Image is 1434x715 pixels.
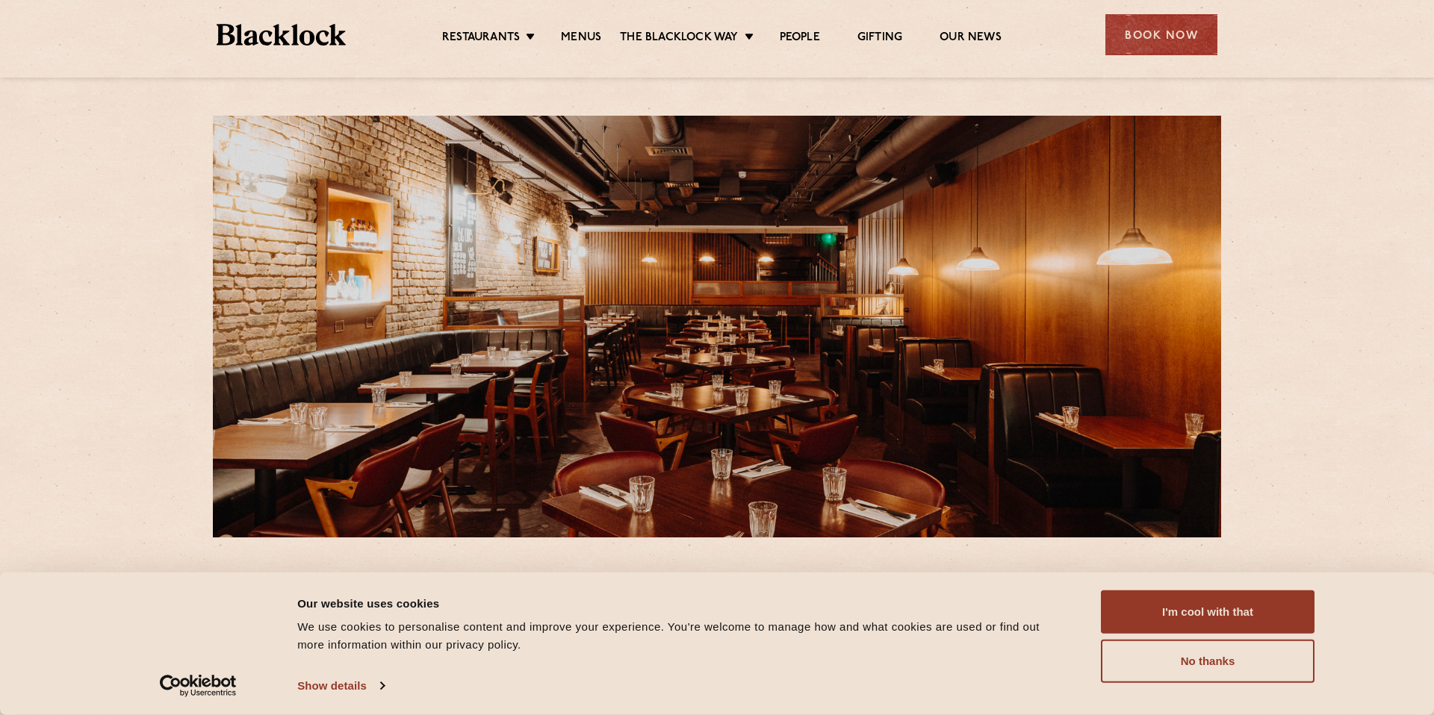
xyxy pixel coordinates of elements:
a: The Blacklock Way [620,31,738,47]
div: Our website uses cookies [297,594,1067,612]
a: Gifting [857,31,902,47]
button: I'm cool with that [1101,590,1314,634]
a: Usercentrics Cookiebot - opens in a new window [133,675,264,697]
a: Our News [940,31,1002,47]
button: No thanks [1101,640,1314,683]
div: We use cookies to personalise content and improve your experience. You're welcome to manage how a... [297,618,1067,654]
a: Menus [561,31,601,47]
img: BL_Textured_Logo-footer-cropped.svg [217,24,346,46]
a: Restaurants [442,31,520,47]
a: People [780,31,820,47]
div: Book Now [1105,14,1217,55]
a: Show details [297,675,384,697]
